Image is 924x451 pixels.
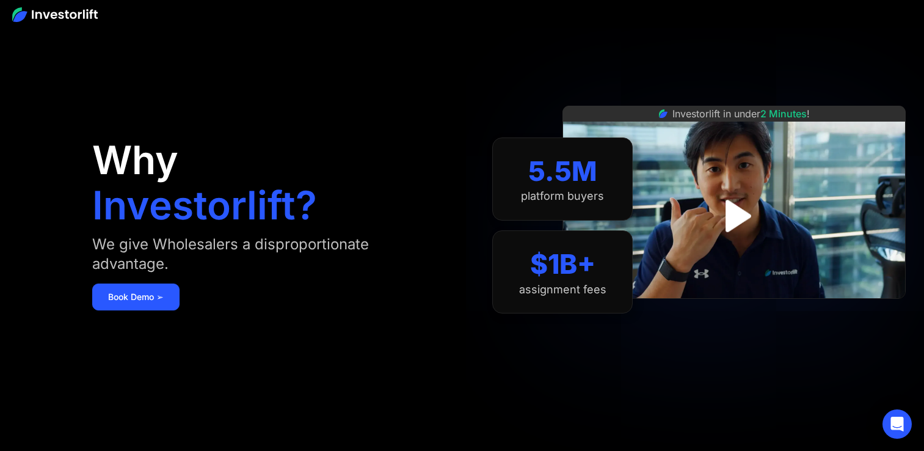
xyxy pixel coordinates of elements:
[882,409,912,439] div: Open Intercom Messenger
[707,189,762,243] a: open lightbox
[530,248,595,280] div: $1B+
[672,106,810,121] div: Investorlift in under !
[92,235,425,274] div: We give Wholesalers a disproportionate advantage.
[92,186,317,225] h1: Investorlift?
[528,155,597,188] div: 5.5M
[92,141,178,180] h1: Why
[642,305,826,320] iframe: Customer reviews powered by Trustpilot
[92,284,180,310] a: Book Demo ➢
[519,283,606,296] div: assignment fees
[760,108,807,120] span: 2 Minutes
[521,189,604,203] div: platform buyers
